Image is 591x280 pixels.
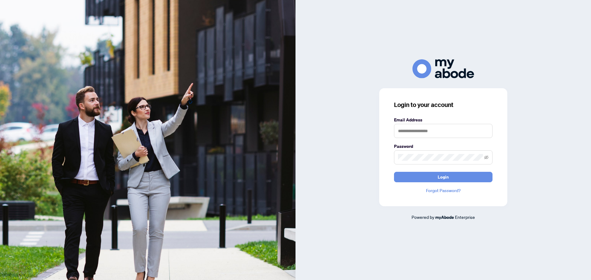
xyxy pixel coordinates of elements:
[484,155,488,160] span: eye-invisible
[438,172,449,182] span: Login
[394,143,492,150] label: Password
[435,214,454,221] a: myAbode
[455,214,475,220] span: Enterprise
[412,59,474,78] img: ma-logo
[394,172,492,182] button: Login
[412,214,434,220] span: Powered by
[394,116,492,123] label: Email Address
[394,101,492,109] h3: Login to your account
[394,187,492,194] a: Forgot Password?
